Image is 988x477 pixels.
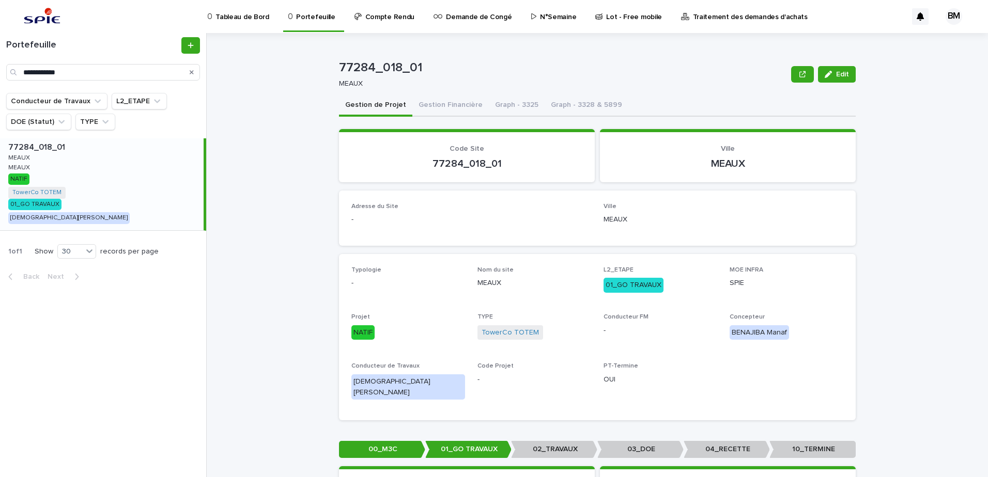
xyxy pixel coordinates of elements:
[48,273,70,280] span: Next
[351,325,375,340] div: NATIF
[8,162,32,171] p: MEAUX
[412,95,489,117] button: Gestion Financière
[351,314,370,320] span: Projet
[351,203,398,210] span: Adresse du Site
[339,79,783,88] p: MEAUX
[58,246,83,257] div: 30
[112,93,167,109] button: L2_ETAPE
[351,363,420,369] span: Conducteur de Travaux
[8,199,61,210] div: 01_GO TRAVAUX
[604,267,634,273] span: L2_ETAPE
[339,441,425,458] p: 00_M3C
[6,40,179,51] h1: Portefeuille
[604,203,616,210] span: Ville
[511,441,597,458] p: 02_TRAVAUX
[477,374,591,385] p: -
[730,325,789,340] div: BENAJIBA Manaf
[730,278,843,289] p: SPIE
[8,173,29,185] div: NATIF
[730,314,765,320] span: Concepteur
[6,114,71,130] button: DOE (Statut)
[351,267,381,273] span: Typologie
[351,374,465,400] div: [DEMOGRAPHIC_DATA][PERSON_NAME]
[477,267,514,273] span: Nom du site
[769,441,856,458] p: 10_TERMINE
[477,278,591,289] p: MEAUX
[43,272,87,281] button: Next
[818,66,856,83] button: Edit
[6,64,200,81] input: Search
[482,327,539,338] a: TowerCo TOTEM
[75,114,115,130] button: TYPE
[477,363,514,369] span: Code Projet
[604,278,663,293] div: 01_GO TRAVAUX
[8,140,67,152] p: 77284_018_01
[6,93,107,109] button: Conducteur de Travaux
[477,314,493,320] span: TYPE
[8,152,32,162] p: MEAUX
[604,363,638,369] span: PT-Termine
[100,247,159,256] p: records per page
[339,60,787,75] p: 77284_018_01
[8,212,130,224] div: [DEMOGRAPHIC_DATA][PERSON_NAME]
[836,71,849,78] span: Edit
[489,95,545,117] button: Graph - 3325
[604,374,717,385] p: OUI
[684,441,770,458] p: 04_RECETTE
[545,95,628,117] button: Graph - 3328 & 5899
[612,157,843,170] p: MEAUX
[450,145,484,152] span: Code Site
[35,247,53,256] p: Show
[946,8,962,25] div: BM
[604,214,843,225] p: MEAUX
[351,278,465,289] p: -
[597,441,684,458] p: 03_DOE
[730,267,763,273] span: MOE INFRA
[12,189,61,196] a: TowerCo TOTEM
[721,145,735,152] span: Ville
[351,214,591,225] p: -
[339,95,412,117] button: Gestion de Projet
[604,314,649,320] span: Conducteur FM
[351,157,582,170] p: 77284_018_01
[21,6,64,27] img: svstPd6MQfCT1uX1QGkG
[425,441,512,458] p: 01_GO TRAVAUX
[604,325,717,336] p: -
[17,273,39,280] span: Back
